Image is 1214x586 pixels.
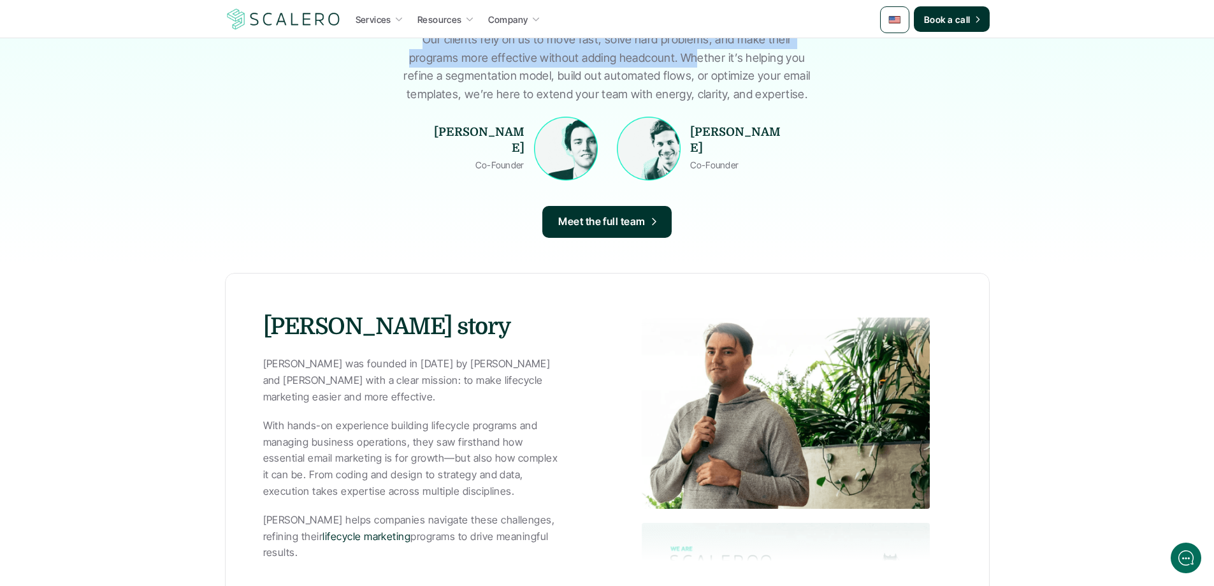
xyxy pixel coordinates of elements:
button: New conversation [20,169,235,194]
img: Man speaking into a microphone while standing in front of green plants during a presentation. [642,247,930,438]
p: Book a call [924,13,971,26]
p: Co-Founder [690,157,739,173]
p: [PERSON_NAME] [429,124,524,156]
p: Company [488,13,528,26]
p: With hands-on experience building lifecycle programs and managing business operations, they saw f... [263,418,560,499]
a: lifecycle marketing [322,530,410,543]
p: Services [356,13,391,26]
img: 🇺🇸 [888,13,901,26]
p: Our clients rely on us to move fast, solve hard problems, and make their programs more effective ... [400,31,814,104]
p: [PERSON_NAME] was founded in [DATE] by [PERSON_NAME] and [PERSON_NAME] with a clear mission: to m... [263,356,560,405]
p: [PERSON_NAME] helps companies navigate these challenges, refining their programs to drive meaning... [263,512,560,561]
span: We run on Gist [106,446,161,454]
a: Meet the full team [542,206,672,238]
h1: Hi! Welcome to [GEOGRAPHIC_DATA]. [19,62,236,82]
h2: Let us know if we can help with lifecycle marketing. [19,85,236,146]
a: Book a call [914,6,990,32]
p: Meet the full team [558,214,646,230]
span: New conversation [82,177,153,187]
a: Scalero company logotype [225,8,342,31]
p: Resources [417,13,462,26]
p: Co-Founder [429,157,524,173]
img: Scalero company logotype [225,7,342,31]
strong: [PERSON_NAME] [690,126,781,154]
iframe: gist-messenger-bubble-iframe [1171,543,1201,573]
h3: [PERSON_NAME] story [263,311,595,343]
